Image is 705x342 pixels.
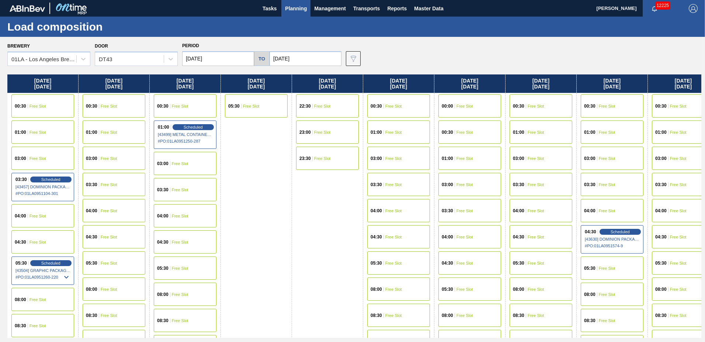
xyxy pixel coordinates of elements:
div: DT43 [99,56,112,62]
span: 08:00 [371,287,382,292]
span: Free Slot [599,104,615,108]
span: 08:30 [655,313,667,318]
h1: Load composition [7,22,138,31]
span: Free Slot [385,287,402,292]
span: 04:30 [371,235,382,239]
span: 04:30 [442,261,453,265]
span: 00:30 [371,104,382,108]
span: Free Slot [670,209,687,213]
span: 08:30 [584,318,595,323]
span: Free Slot [29,156,46,161]
span: Free Slot [385,209,402,213]
span: Free Slot [456,235,473,239]
span: Free Slot [172,318,188,323]
span: Free Slot [599,130,615,135]
span: # PO : 01LA0951250-287 [158,137,213,146]
span: Free Slot [29,130,46,135]
span: Free Slot [314,104,331,108]
span: Free Slot [599,182,615,187]
span: Management [314,4,346,13]
span: 05:30 [371,261,382,265]
span: Free Slot [528,261,544,265]
span: 01:00 [86,130,97,135]
span: Free Slot [456,156,473,161]
span: 05:30 [655,261,667,265]
span: 00:30 [442,130,453,135]
span: Free Slot [385,182,402,187]
span: 03:30 [371,182,382,187]
span: Scheduled [41,261,60,265]
span: 05:30 [157,266,169,271]
span: Scheduled [184,125,203,129]
img: TNhmsLtSVTkK8tSr43FrP2fwEKptu5GPRR3wAAAABJRU5ErkJggg== [10,5,45,12]
span: 03:30 [15,177,27,182]
span: 08:00 [442,313,453,318]
span: Free Slot [670,235,687,239]
span: Free Slot [528,209,544,213]
div: [DATE] [DATE] [363,74,434,93]
span: 03:30 [442,209,453,213]
span: 03:00 [86,156,97,161]
span: Free Slot [101,130,117,135]
span: [43504] GRAPHIC PACKAGING INTERNATIONA - 0008221069 [15,268,71,273]
div: [DATE] [DATE] [79,74,149,93]
span: 04:00 [15,214,26,218]
span: Free Slot [670,261,687,265]
span: Free Slot [528,287,544,292]
span: 00:30 [15,104,26,108]
span: Free Slot [670,287,687,292]
span: 04:00 [655,209,667,213]
span: Free Slot [101,235,117,239]
span: 00:00 [442,104,453,108]
span: Free Slot [599,292,615,297]
div: [DATE] [DATE] [150,74,220,93]
span: Period [182,43,199,48]
span: 04:00 [442,235,453,239]
span: Free Slot [29,240,46,244]
span: Free Slot [29,297,46,302]
span: 08:00 [655,287,667,292]
span: 03:00 [157,161,169,166]
div: [DATE] [DATE] [292,74,363,93]
span: 03:00 [371,156,382,161]
span: Free Slot [599,156,615,161]
span: 08:00 [584,292,595,297]
span: [43499] METAL CONTAINER CORPORATION - 0008219745 [158,132,213,137]
span: 00:30 [157,104,169,108]
span: 23:00 [299,130,311,135]
span: 04:30 [15,240,26,244]
span: 03:00 [15,156,26,161]
span: 22:30 [299,104,311,108]
span: Transports [353,4,380,13]
span: 03:30 [157,188,169,192]
span: Free Slot [385,104,402,108]
span: Reports [387,4,407,13]
span: [43630] DOMINION PACKAGING, INC. - 0008325026 [585,237,640,241]
span: Free Slot [599,318,615,323]
div: [DATE] [DATE] [434,74,505,93]
h5: to [258,56,265,62]
span: 23:30 [299,156,311,161]
span: Free Slot [456,104,473,108]
span: 03:00 [584,156,595,161]
input: mm/dd/yyyy [182,51,254,66]
span: Free Slot [528,104,544,108]
img: icon-filter-gray [349,54,358,63]
span: 01:00 [442,156,453,161]
span: Free Slot [528,313,544,318]
div: [DATE] [DATE] [221,74,292,93]
div: [DATE] [DATE] [506,74,576,93]
span: 01:00 [15,130,26,135]
span: Free Slot [172,214,188,218]
span: 04:00 [371,209,382,213]
span: 00:30 [584,104,595,108]
span: 00:30 [513,104,524,108]
span: Free Slot [456,130,473,135]
div: [DATE] [DATE] [577,74,647,93]
span: Free Slot [385,130,402,135]
span: Free Slot [29,214,46,218]
span: # PO : 01LA0951104-301 [15,189,71,198]
span: Free Slot [101,313,117,318]
span: Free Slot [528,156,544,161]
span: 00:30 [86,104,97,108]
